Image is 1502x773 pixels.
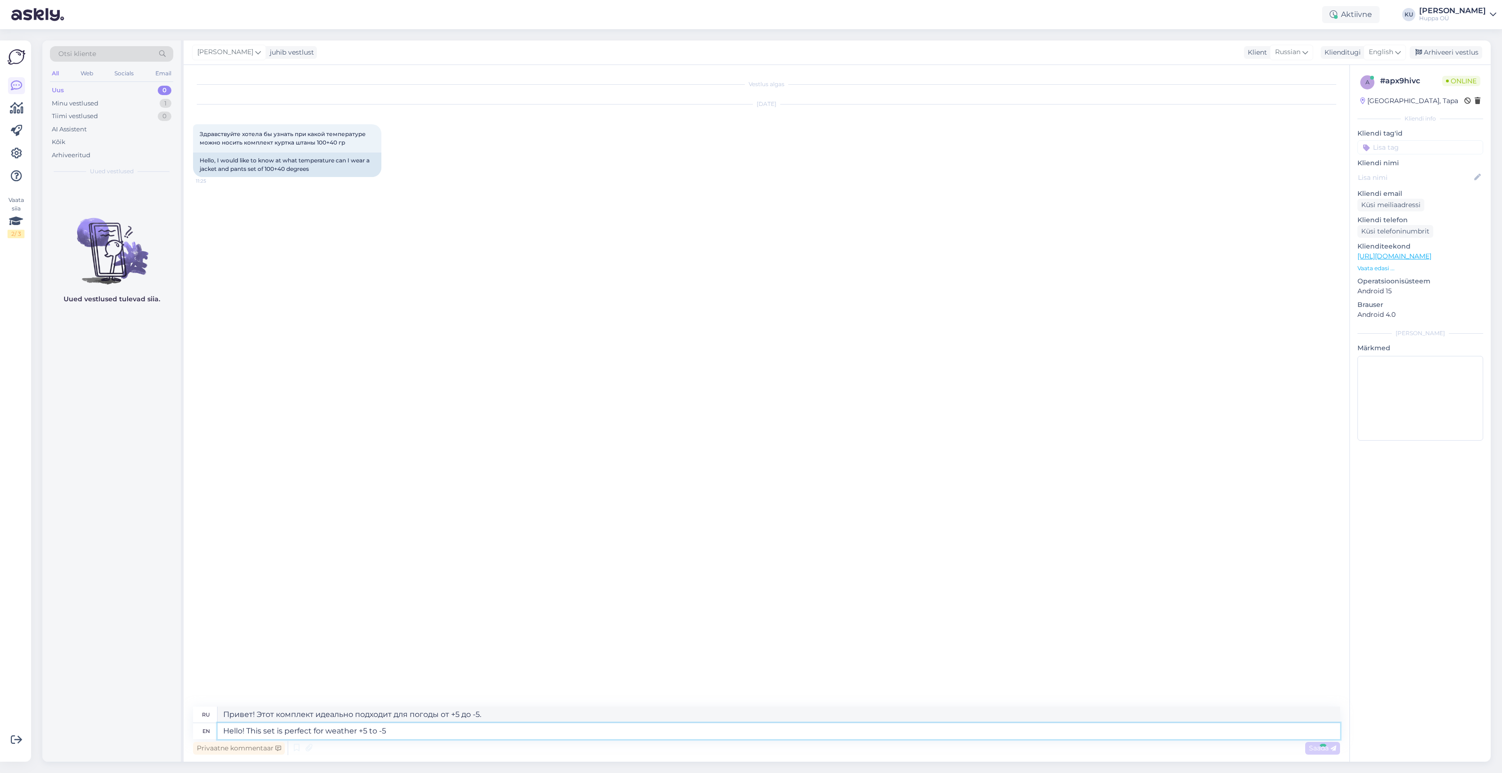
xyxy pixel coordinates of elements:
div: Aktiivne [1322,6,1380,23]
p: Kliendi nimi [1357,158,1483,168]
div: 2 / 3 [8,230,24,238]
div: Klient [1244,48,1267,57]
div: Arhiveeritud [52,151,90,160]
span: Здравствуйте хотела бы узнать при какой температуре можно носить комплект куртка штаны 100+40 гр [200,130,367,146]
div: Uus [52,86,64,95]
p: Uued vestlused tulevad siia. [64,294,160,304]
p: Kliendi tag'id [1357,129,1483,138]
p: Android 15 [1357,286,1483,296]
p: Klienditeekond [1357,242,1483,251]
div: [PERSON_NAME] [1357,329,1483,338]
img: Askly Logo [8,48,25,66]
span: 11:25 [196,177,231,185]
p: Märkmed [1357,343,1483,353]
div: [DATE] [193,100,1340,108]
div: [GEOGRAPHIC_DATA], Tapa [1360,96,1458,106]
a: [PERSON_NAME]Huppa OÜ [1419,7,1496,22]
div: Kliendi info [1357,114,1483,123]
div: Klienditugi [1321,48,1361,57]
div: Arhiveeri vestlus [1410,46,1482,59]
p: Vaata edasi ... [1357,264,1483,273]
div: AI Assistent [52,125,87,134]
input: Lisa nimi [1358,172,1472,183]
div: juhib vestlust [266,48,314,57]
div: 1 [160,99,171,108]
p: Operatsioonisüsteem [1357,276,1483,286]
img: No chats [42,201,181,286]
div: Web [79,67,95,80]
span: Uued vestlused [90,167,134,176]
a: [URL][DOMAIN_NAME] [1357,252,1431,260]
div: Email [153,67,173,80]
div: Küsi meiliaadressi [1357,199,1424,211]
div: Huppa OÜ [1419,15,1486,22]
p: Android 4.0 [1357,310,1483,320]
div: Vestlus algas [193,80,1340,89]
div: Vaata siia [8,196,24,238]
div: # apx9hivc [1380,75,1442,87]
div: Hello, I would like to know at what temperature can I wear a jacket and pants set of 100+40 degrees [193,153,381,177]
span: Otsi kliente [58,49,96,59]
div: [PERSON_NAME] [1419,7,1486,15]
div: Küsi telefoninumbrit [1357,225,1433,238]
span: Online [1442,76,1480,86]
p: Brauser [1357,300,1483,310]
span: Russian [1275,47,1300,57]
div: Socials [113,67,136,80]
div: All [50,67,61,80]
div: Kõik [52,137,65,147]
div: Tiimi vestlused [52,112,98,121]
div: Minu vestlused [52,99,98,108]
span: English [1369,47,1393,57]
div: 0 [158,86,171,95]
p: Kliendi email [1357,189,1483,199]
span: a [1365,79,1370,86]
div: 0 [158,112,171,121]
span: [PERSON_NAME] [197,47,253,57]
input: Lisa tag [1357,140,1483,154]
p: Kliendi telefon [1357,215,1483,225]
div: KU [1402,8,1415,21]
